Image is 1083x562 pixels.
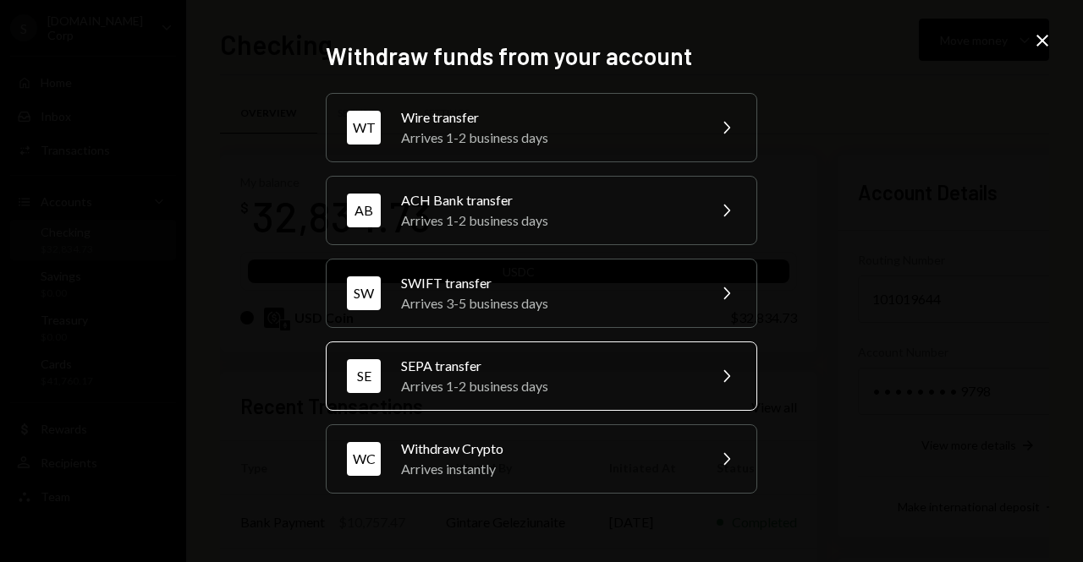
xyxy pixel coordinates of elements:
[326,424,757,494] button: WCWithdraw CryptoArrives instantly
[326,259,757,328] button: SWSWIFT transferArrives 3-5 business days
[401,356,695,376] div: SEPA transfer
[347,194,381,227] div: AB
[326,40,757,73] h2: Withdraw funds from your account
[326,176,757,245] button: ABACH Bank transferArrives 1-2 business days
[401,376,695,396] div: Arrives 1-2 business days
[347,359,381,393] div: SE
[401,107,695,128] div: Wire transfer
[347,442,381,476] div: WC
[347,276,381,310] div: SW
[347,111,381,145] div: WT
[401,293,695,314] div: Arrives 3-5 business days
[401,273,695,293] div: SWIFT transfer
[401,439,695,459] div: Withdraw Crypto
[326,341,757,411] button: SESEPA transferArrives 1-2 business days
[401,459,695,479] div: Arrives instantly
[401,128,695,148] div: Arrives 1-2 business days
[401,210,695,231] div: Arrives 1-2 business days
[401,190,695,210] div: ACH Bank transfer
[326,93,757,162] button: WTWire transferArrives 1-2 business days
